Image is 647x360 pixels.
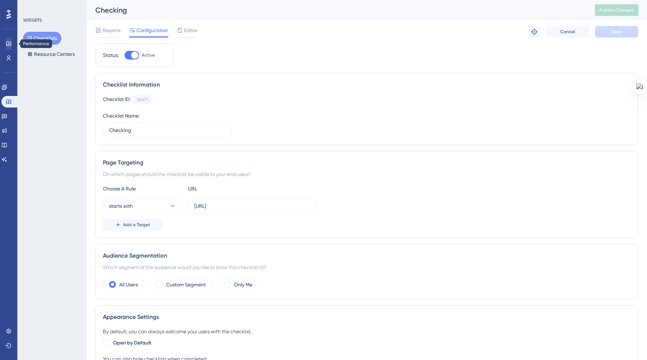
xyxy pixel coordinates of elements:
[234,280,252,289] label: Only Me
[599,7,634,13] span: Publish Changes
[103,26,121,35] span: Reports
[103,111,139,120] div: Checklist Name
[95,5,577,15] div: Checking
[103,80,631,89] div: Checklist Information
[113,339,151,347] span: Open by Default
[142,52,155,58] span: Active
[103,251,631,260] div: Audience Segmentation
[595,4,638,16] button: Publish Changes
[23,32,61,45] button: Checklists
[194,202,311,210] input: yourwebsite.com/path
[23,48,79,61] button: Resource Centers
[103,51,119,60] div: Status:
[103,219,162,231] button: Add a Target
[109,126,225,134] input: Type your Checklist name
[612,29,622,35] span: Save
[103,313,631,321] div: Appearance Settings
[184,26,197,35] span: Editor
[103,170,631,179] div: On which pages should the checklist be visible to your end users?
[136,26,168,35] span: Configuration
[119,280,138,289] label: All Users
[109,202,133,210] span: starts with
[546,26,589,38] button: Cancel
[560,29,575,35] span: Cancel
[103,199,182,213] button: starts with
[595,26,638,38] button: Save
[188,184,268,193] div: URL
[166,280,206,289] label: Custom Segment
[103,95,131,104] div: Checklist ID:
[123,222,150,228] span: Add a Target
[137,97,148,102] div: 20471
[103,263,631,272] div: Which segment of the audience would you like to show this checklist to?
[23,17,42,23] div: WIDGETS
[103,327,631,336] div: By default, you can always welcome your users with the checklist.
[103,184,182,193] div: Choose A Rule
[103,158,631,167] div: Page Targeting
